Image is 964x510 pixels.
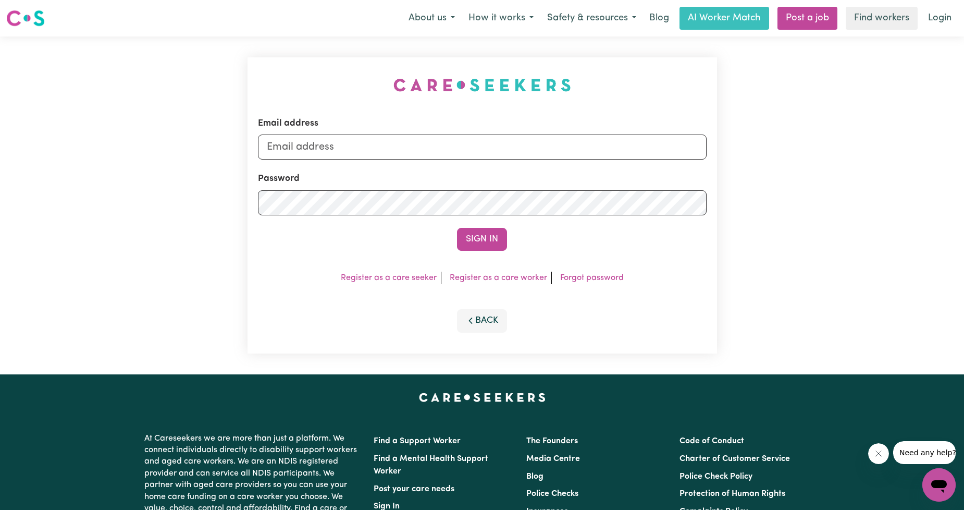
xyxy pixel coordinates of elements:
a: Careseekers logo [6,6,45,30]
button: About us [402,7,462,29]
iframe: Close message [868,443,889,464]
label: Password [258,172,300,186]
iframe: Button to launch messaging window [922,468,956,502]
a: AI Worker Match [679,7,769,30]
a: Post a job [777,7,837,30]
button: Sign In [457,228,507,251]
a: Media Centre [526,455,580,463]
a: Register as a care seeker [341,274,437,282]
a: Find a Support Worker [374,437,461,445]
a: Blog [643,7,675,30]
a: Police Check Policy [679,472,752,481]
a: Find a Mental Health Support Worker [374,455,488,476]
a: Login [922,7,958,30]
a: Find workers [846,7,918,30]
iframe: Message from company [893,441,956,464]
a: Forgot password [560,274,624,282]
a: Blog [526,472,543,481]
a: Protection of Human Rights [679,490,785,498]
a: Charter of Customer Service [679,455,790,463]
label: Email address [258,117,318,130]
button: Safety & resources [540,7,643,29]
a: Register as a care worker [450,274,547,282]
a: The Founders [526,437,578,445]
a: Code of Conduct [679,437,744,445]
img: Careseekers logo [6,9,45,28]
button: How it works [462,7,540,29]
a: Careseekers home page [419,393,546,402]
a: Post your care needs [374,485,454,493]
input: Email address [258,135,707,160]
a: Police Checks [526,490,578,498]
button: Back [457,309,507,332]
span: Need any help? [6,7,63,16]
